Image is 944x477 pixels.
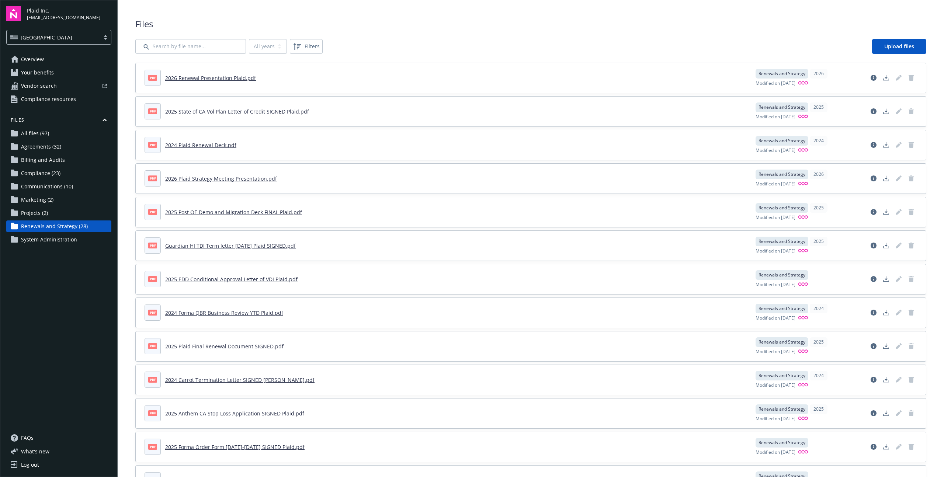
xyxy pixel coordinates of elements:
a: View file details [868,340,879,352]
span: Edit document [893,72,905,84]
a: Renewals and Strategy (28) [6,220,111,232]
span: Renewals and Strategy [759,137,805,144]
span: Upload files [884,43,914,50]
span: Renewals and Strategy [759,104,805,111]
span: Delete document [905,206,917,218]
a: Delete document [905,139,917,151]
span: pdf [148,310,157,315]
span: FAQs [21,432,34,444]
span: pdf [148,343,157,349]
div: 2026 [810,69,827,79]
span: pdf [148,444,157,449]
a: Edit document [893,441,905,453]
a: Download document [880,139,892,151]
a: View file details [868,139,879,151]
span: pdf [148,377,157,382]
span: Edit document [893,407,905,419]
span: Edit document [893,139,905,151]
a: Edit document [893,240,905,251]
span: Compliance (23) [21,167,60,179]
span: Delete document [905,240,917,251]
span: Edit document [893,374,905,386]
span: System Administration [21,234,77,246]
a: Edit document [893,307,905,318]
span: Modified on [DATE] [756,214,795,221]
a: Billing and Audits [6,154,111,166]
a: Upload files [872,39,926,54]
span: Marketing (2) [21,194,53,206]
a: View file details [868,307,879,318]
button: Files [6,117,111,126]
span: Edit document [893,340,905,352]
a: Marketing (2) [6,194,111,206]
span: Your benefits [21,67,54,79]
a: Your benefits [6,67,111,79]
a: Download document [880,441,892,453]
a: View file details [868,374,879,386]
a: 2025 Post OE Demo and Migration Deck FINAL Plaid.pdf [165,209,302,216]
a: View file details [868,273,879,285]
a: View file details [868,105,879,117]
a: Projects (2) [6,207,111,219]
span: Renewals and Strategy [759,339,805,345]
span: Compliance resources [21,93,76,105]
span: Delete document [905,105,917,117]
span: Renewals and Strategy [759,439,805,446]
span: Edit document [893,173,905,184]
span: Agreements (32) [21,141,61,153]
div: 2024 [810,136,827,146]
span: pdf [148,276,157,282]
a: Edit document [893,273,905,285]
a: Download document [880,340,892,352]
span: Files [135,18,926,30]
div: 2025 [810,203,827,213]
span: Modified on [DATE] [756,281,795,288]
a: 2026 Plaid Strategy Meeting Presentation.pdf [165,175,277,182]
span: Vendor search [21,80,57,92]
a: Agreements (32) [6,141,111,153]
a: 2025 Plaid Final Renewal Document SIGNED.pdf [165,343,284,350]
a: Vendor search [6,80,111,92]
a: View file details [868,72,879,84]
span: Renewals and Strategy [759,205,805,211]
span: Modified on [DATE] [756,348,795,355]
span: Edit document [893,206,905,218]
a: Communications (10) [6,181,111,192]
span: Renewals and Strategy [759,272,805,278]
span: Communications (10) [21,181,73,192]
a: System Administration [6,234,111,246]
a: Delete document [905,441,917,453]
span: Renewals and Strategy [759,70,805,77]
a: Delete document [905,173,917,184]
a: Delete document [905,407,917,419]
a: Download document [880,105,892,117]
span: Renewals and Strategy [759,406,805,412]
span: Filters [305,42,320,50]
a: Download document [880,206,892,218]
span: What ' s new [21,448,49,455]
span: Modified on [DATE] [756,181,795,188]
span: [GEOGRAPHIC_DATA] [10,34,96,41]
a: Download document [880,273,892,285]
span: pdf [148,243,157,248]
span: Delete document [905,307,917,318]
span: Modified on [DATE] [756,80,795,87]
a: 2024 Forma QBR Business Review YTD Plaid.pdf [165,309,283,316]
img: navigator-logo.svg [6,6,21,21]
span: Delete document [905,374,917,386]
span: pdf [148,108,157,114]
a: Download document [880,173,892,184]
div: 2026 [810,170,827,179]
a: View file details [868,441,879,453]
div: 2025 [810,237,827,246]
span: pdf [148,142,157,147]
span: All files (97) [21,128,49,139]
div: 2024 [810,304,827,313]
a: 2026 Renewal Presentation Plaid.pdf [165,74,256,81]
span: Modified on [DATE] [756,382,795,389]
